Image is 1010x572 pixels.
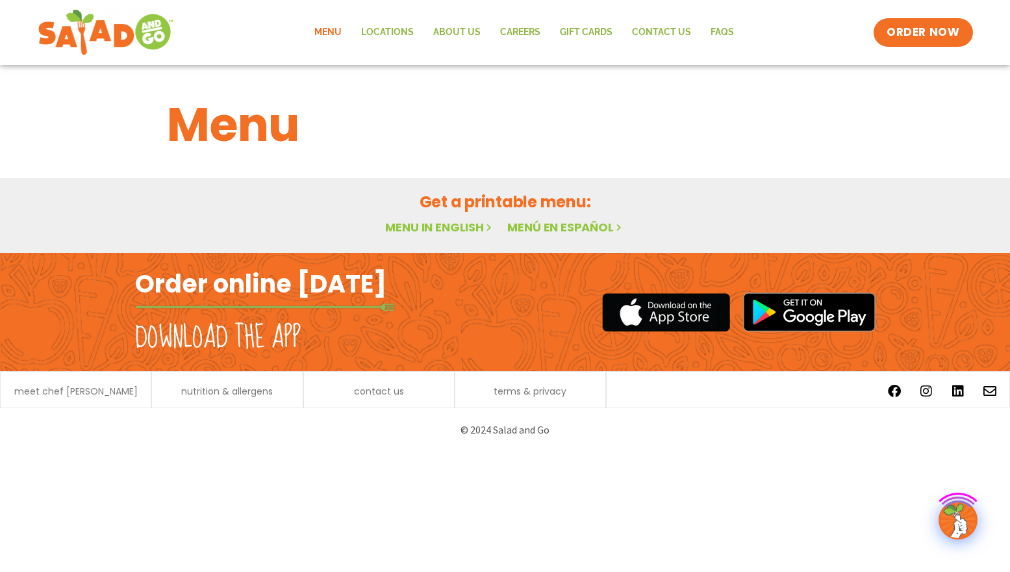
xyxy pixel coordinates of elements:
a: Locations [351,18,423,47]
a: Menu in English [385,219,494,235]
a: GIFT CARDS [550,18,622,47]
a: Menú en español [507,219,624,235]
img: appstore [602,291,730,333]
a: About Us [423,18,490,47]
a: nutrition & allergens [181,387,273,396]
h2: Get a printable menu: [167,190,844,213]
img: new-SAG-logo-768×292 [38,6,175,58]
a: Contact Us [622,18,701,47]
a: ORDER NOW [874,18,972,47]
img: google_play [743,292,876,331]
a: FAQs [701,18,744,47]
h2: Download the app [135,320,301,356]
nav: Menu [305,18,744,47]
img: fork [135,304,395,311]
p: © 2024 Salad and Go [142,421,869,439]
h2: Order online [DATE] [135,268,386,300]
a: Careers [490,18,550,47]
span: ORDER NOW [887,25,959,40]
a: contact us [354,387,404,396]
h1: Menu [167,90,844,160]
a: Menu [305,18,351,47]
a: terms & privacy [494,387,566,396]
a: meet chef [PERSON_NAME] [14,387,138,396]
